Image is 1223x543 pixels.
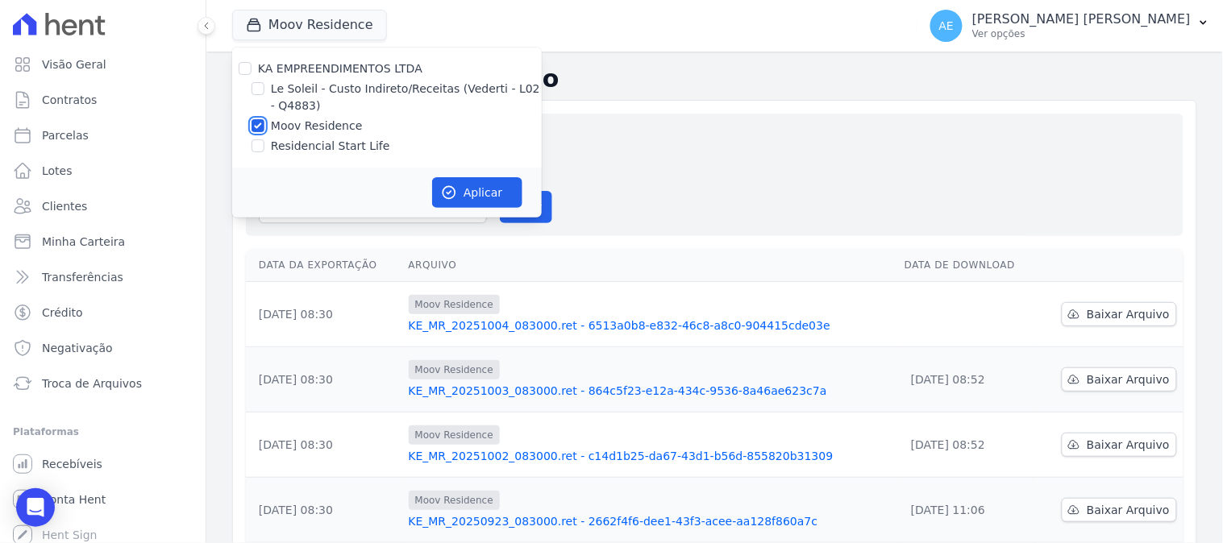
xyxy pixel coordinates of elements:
button: Aplicar [432,177,522,208]
span: Baixar Arquivo [1087,437,1170,453]
th: Data de Download [898,249,1038,282]
a: Parcelas [6,119,199,151]
label: KA EMPREENDIMENTOS LTDA [258,62,422,75]
a: KE_MR_20250923_083000.ret - 2662f4f6-dee1-43f3-acee-aa128f860a7c [409,513,892,529]
div: Plataformas [13,422,193,441]
span: Baixar Arquivo [1087,502,1170,518]
div: Open Intercom Messenger [16,488,55,527]
label: Moov Residence [271,118,363,135]
a: Crédito [6,296,199,329]
a: Troca de Arquivos [6,367,199,400]
span: Baixar Arquivo [1087,371,1170,388]
span: Lotes [42,163,73,179]
span: Conta Hent [42,491,106,508]
span: Parcelas [42,127,89,143]
a: Lotes [6,155,199,187]
span: Clientes [42,198,87,214]
label: Le Soleil - Custo Indireto/Receitas (Vederti - L02 - Q4883) [271,81,542,114]
span: Minha Carteira [42,234,125,250]
span: AE [939,20,954,31]
a: Negativação [6,332,199,364]
a: Conta Hent [6,483,199,516]
a: KE_MR_20251003_083000.ret - 864c5f23-e12a-434c-9536-8a46ae623c7a [409,383,892,399]
a: Baixar Arquivo [1062,433,1177,457]
a: KE_MR_20251004_083000.ret - 6513a0b8-e832-46c8-a8c0-904415cde03e [409,317,892,334]
th: Arquivo [402,249,899,282]
a: Baixar Arquivo [1062,367,1177,392]
td: [DATE] 11:06 [898,478,1038,543]
a: KE_MR_20251002_083000.ret - c14d1b25-da67-43d1-b56d-855820b31309 [409,448,892,464]
span: Baixar Arquivo [1087,306,1170,322]
span: Moov Residence [409,491,500,510]
span: Moov Residence [409,295,500,314]
p: Ver opções [972,27,1191,40]
span: Contratos [42,92,97,108]
p: [PERSON_NAME] [PERSON_NAME] [972,11,1191,27]
span: Moov Residence [409,360,500,379]
td: [DATE] 08:52 [898,412,1038,478]
a: Minha Carteira [6,226,199,258]
a: Baixar Arquivo [1062,498,1177,522]
a: Contratos [6,84,199,116]
span: Crédito [42,305,83,321]
a: Visão Geral [6,48,199,81]
h2: Exportações de Retorno [232,64,1197,93]
span: Negativação [42,340,113,356]
span: Troca de Arquivos [42,375,142,392]
th: Data da Exportação [246,249,402,282]
a: Clientes [6,190,199,222]
span: Visão Geral [42,56,106,73]
span: Transferências [42,269,123,285]
td: [DATE] 08:30 [246,282,402,347]
td: [DATE] 08:30 [246,412,402,478]
button: Moov Residence [232,10,387,40]
a: Recebíveis [6,448,199,480]
td: [DATE] 08:30 [246,347,402,412]
button: AE [PERSON_NAME] [PERSON_NAME] Ver opções [917,3,1223,48]
td: [DATE] 08:52 [898,347,1038,412]
label: Residencial Start Life [271,138,390,155]
a: Transferências [6,261,199,293]
a: Baixar Arquivo [1062,302,1177,326]
td: [DATE] 08:30 [246,478,402,543]
span: Moov Residence [409,425,500,445]
span: Recebíveis [42,456,102,472]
